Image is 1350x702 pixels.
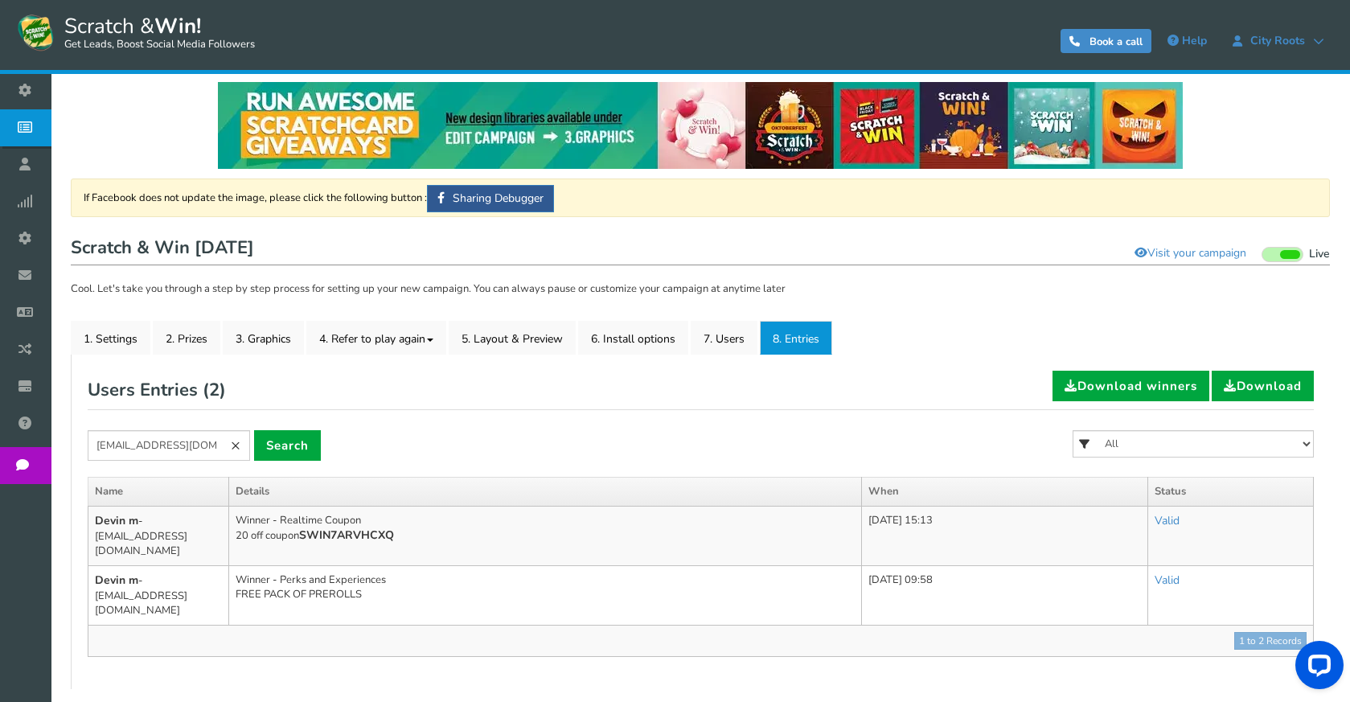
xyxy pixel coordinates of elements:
[306,321,446,355] a: 4. Refer to play again
[1242,35,1313,47] span: City Roots
[1148,478,1314,507] th: Status
[95,573,138,588] b: Devin m
[71,179,1330,217] div: If Facebook does not update the image, please click the following button :
[154,12,201,40] strong: Win!
[760,321,832,355] a: 8. Entries
[229,506,862,565] td: Winner - Realtime Coupon 20 off coupon
[861,565,1148,625] td: [DATE] 09:58
[1089,35,1143,49] span: Book a call
[578,321,688,355] a: 6. Install options
[449,321,576,355] a: 5. Layout & Preview
[71,281,1330,298] p: Cool. Let's take you through a step by step process for setting up your new campaign. You can alw...
[221,430,250,461] a: ×
[254,430,321,461] a: Search
[218,82,1183,169] img: festival-poster-2020.webp
[209,378,220,402] span: 2
[16,12,255,52] a: Scratch &Win! Get Leads, Boost Social Media Followers
[88,430,250,461] input: Search by name or email
[88,478,229,507] th: Name
[1155,573,1180,588] a: Valid
[16,12,56,52] img: Scratch and Win
[691,321,757,355] a: 7. Users
[861,506,1148,565] td: [DATE] 15:13
[88,506,229,565] td: - [EMAIL_ADDRESS][DOMAIN_NAME]
[1155,513,1180,528] a: Valid
[1061,29,1151,53] a: Book a call
[88,565,229,625] td: - [EMAIL_ADDRESS][DOMAIN_NAME]
[299,528,394,543] b: SWIN7ARVHCXQ
[64,39,255,51] small: Get Leads, Boost Social Media Followers
[56,12,255,52] span: Scratch &
[1124,240,1257,267] a: Visit your campaign
[1182,33,1207,48] span: Help
[71,321,150,355] a: 1. Settings
[1309,247,1330,262] span: Live
[1053,371,1209,401] a: Download winners
[88,371,226,409] h2: Users Entries ( )
[229,478,862,507] th: Details
[71,233,1330,265] h1: Scratch & Win [DATE]
[95,513,138,528] b: Devin m
[153,321,220,355] a: 2. Prizes
[1212,371,1314,401] a: Download
[223,321,304,355] a: 3. Graphics
[427,185,554,212] a: Sharing Debugger
[1282,634,1350,702] iframe: LiveChat chat widget
[861,478,1148,507] th: When
[229,565,862,625] td: Winner - Perks and Experiences FREE PACK OF PREROLLS
[1159,28,1215,54] a: Help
